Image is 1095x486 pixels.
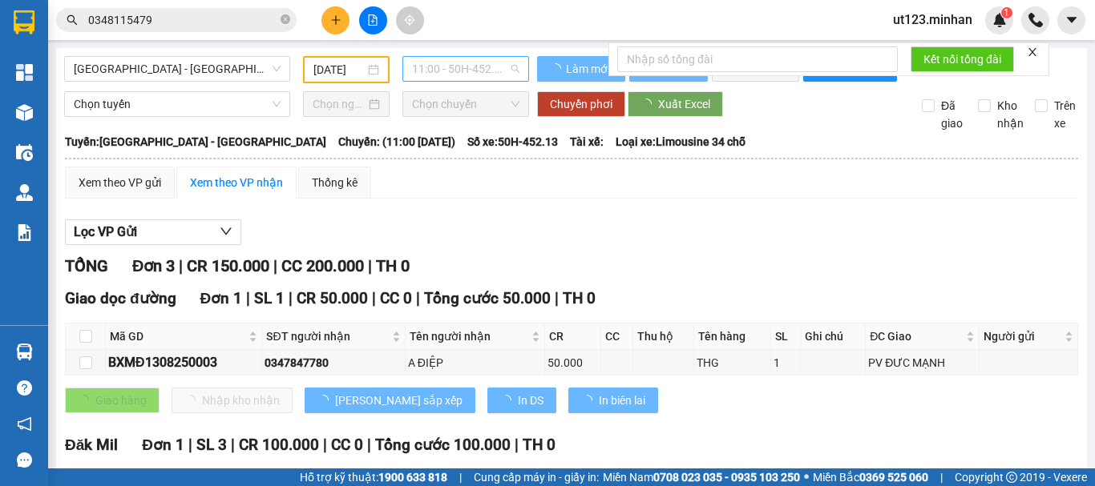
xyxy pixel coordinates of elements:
span: Gửi: [14,15,38,32]
span: | [289,289,293,307]
strong: 0369 525 060 [859,471,928,484]
span: copyright [1006,472,1017,483]
b: Tuyến: [GEOGRAPHIC_DATA] - [GEOGRAPHIC_DATA] [65,135,326,148]
span: Nhận: [104,15,143,32]
span: ut123.minhan [880,10,985,30]
span: ĐC Giao [870,327,962,345]
div: PV ĐƯC MẠNH [868,354,976,372]
img: icon-new-feature [992,13,1007,27]
span: Trên xe [1048,97,1082,132]
span: Loại xe: Limousine 34 chỗ [616,133,745,151]
div: . [104,52,267,71]
span: SL 1 [254,289,285,307]
button: Lọc VP Gửi [65,219,241,245]
span: notification [17,416,32,432]
th: CR [545,323,601,350]
span: | [323,436,327,454]
th: Tên hàng [694,323,771,350]
span: Hỗ trợ kỹ thuật: [300,468,447,486]
button: Giao hàng [65,388,160,413]
span: Chọn tuyến [74,92,281,116]
span: TH 0 [523,436,556,454]
button: caret-down [1057,6,1085,34]
img: warehouse-icon [16,184,33,201]
span: Chuyến: (11:00 [DATE]) [338,133,455,151]
th: CC [601,323,633,350]
span: Tài xế: [570,133,604,151]
span: In DS [518,392,543,409]
div: 0347847780 [265,354,402,372]
span: CR 100.000 [239,436,319,454]
span: Đã giao [935,97,969,132]
span: question-circle [17,380,32,396]
span: | [179,256,183,275]
span: Giao dọc đường [65,289,176,307]
span: bố lá [127,94,180,122]
button: Chuyển phơi [537,91,625,117]
button: aim [396,6,424,34]
div: THG [697,354,768,372]
button: In biên lai [568,388,658,413]
td: BXMĐ1308250003 [106,350,262,376]
span: Miền Nam [603,468,800,486]
span: SĐT người nhận [266,327,388,345]
th: Thu hộ [633,323,695,350]
span: plus [330,14,341,26]
span: | [416,289,420,307]
button: In DS [487,388,556,413]
span: [PERSON_NAME] sắp xếp [335,392,463,409]
span: | [459,468,462,486]
span: Cung cấp máy in - giấy in: [474,468,599,486]
img: logo-vxr [14,10,34,34]
img: solution-icon [16,224,33,241]
span: loading [640,98,658,110]
div: Đăk Mil [14,14,93,52]
span: Mã GD [110,327,245,345]
div: A ĐIỆP [408,354,542,372]
span: close-circle [281,14,290,24]
span: Kho nhận [991,97,1030,132]
span: CC 0 [331,436,363,454]
span: loading [317,395,335,406]
span: Đăk Mil [65,436,118,454]
div: 1 [774,354,798,372]
button: Kết nối tổng đài [911,46,1014,72]
span: aim [404,14,415,26]
span: TỔNG [65,256,108,275]
span: search [67,14,78,26]
div: 50.000 [547,354,598,372]
td: A ĐIỆP [406,350,545,376]
span: Tên người nhận [410,327,528,345]
span: | [555,289,559,307]
span: | [368,256,372,275]
img: phone-icon [1028,13,1043,27]
span: Làm mới [566,60,612,78]
span: CR 50.000 [297,289,368,307]
div: Thống kê [312,174,358,191]
span: close-circle [281,13,290,28]
span: Đơn 1 [142,436,184,454]
button: Làm mới [537,56,625,82]
input: Chọn ngày [313,95,366,113]
span: Xuất Excel [658,95,710,113]
span: close [1027,46,1038,58]
span: loading [581,395,599,406]
span: Miền Bắc [813,468,928,486]
button: plus [321,6,350,34]
input: Tìm tên, số ĐT hoặc mã đơn [88,11,277,29]
img: warehouse-icon [16,144,33,161]
span: loading [500,395,518,406]
div: Hàng đường [GEOGRAPHIC_DATA] [104,14,267,52]
th: Ghi chú [801,323,866,350]
span: CC 200.000 [281,256,364,275]
button: Nhập kho nhận [172,388,293,413]
button: [PERSON_NAME] sắp xếp [305,388,475,413]
div: BXMĐ1308250003 [108,352,259,372]
span: | [273,256,277,275]
td: 0347847780 [262,350,405,376]
span: file-add [367,14,378,26]
span: Kết nối tổng đài [923,50,1001,68]
span: | [246,289,250,307]
span: TH 0 [563,289,596,307]
input: 13/08/2025 [313,61,365,78]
